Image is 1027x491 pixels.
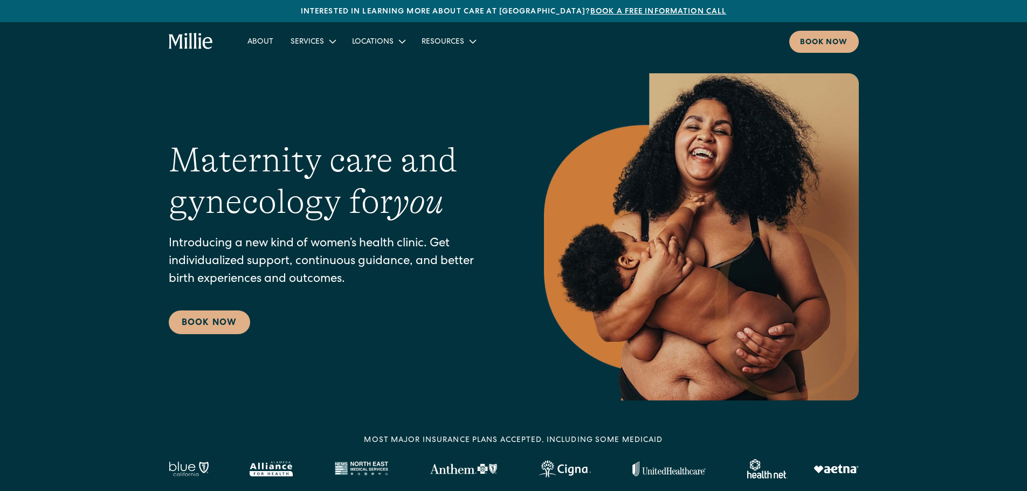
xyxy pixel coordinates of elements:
a: Book Now [169,310,250,334]
img: Cigna logo [539,460,591,478]
a: About [239,32,282,50]
img: Alameda Alliance logo [250,461,292,476]
div: Resources [422,37,464,48]
h1: Maternity care and gynecology for [169,140,501,223]
div: Services [291,37,324,48]
img: Smiling mother with her baby in arms, celebrating body positivity and the nurturing bond of postp... [544,73,859,400]
div: Resources [413,32,484,50]
div: Locations [352,37,394,48]
a: Book a free information call [590,8,726,16]
img: Healthnet logo [747,459,788,479]
div: Book now [800,37,848,49]
div: MOST MAJOR INSURANCE PLANS ACCEPTED, INCLUDING some MEDICAID [364,435,663,446]
img: Blue California logo [169,461,209,476]
em: you [393,182,444,221]
img: Aetna logo [814,465,859,473]
a: Book now [789,31,859,53]
img: Anthem Logo [430,464,497,474]
img: North East Medical Services logo [334,461,388,476]
img: United Healthcare logo [632,461,706,476]
p: Introducing a new kind of women’s health clinic. Get individualized support, continuous guidance,... [169,236,501,289]
a: home [169,33,213,50]
div: Locations [343,32,413,50]
div: Services [282,32,343,50]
